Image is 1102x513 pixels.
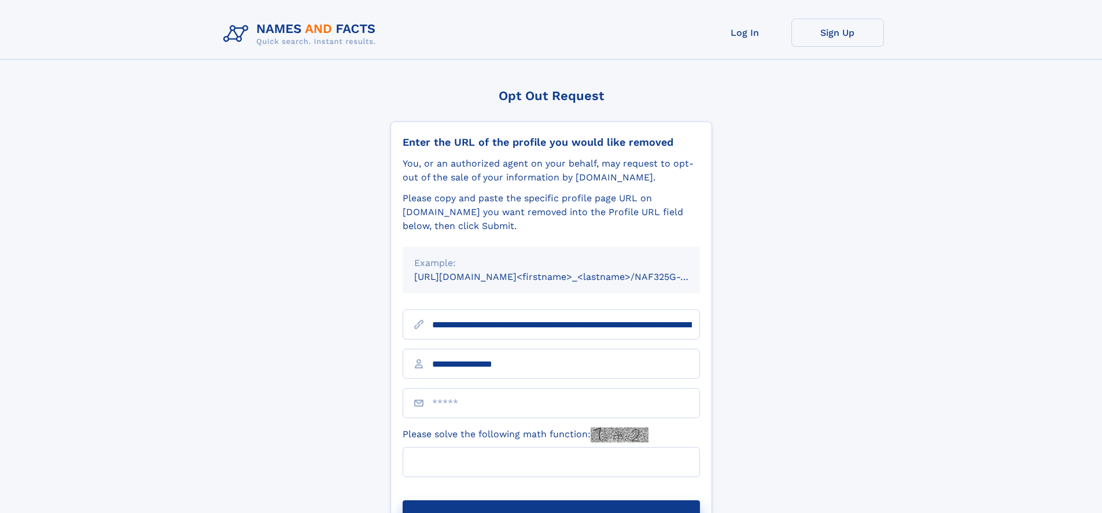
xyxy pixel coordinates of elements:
div: Opt Out Request [390,88,712,103]
small: [URL][DOMAIN_NAME]<firstname>_<lastname>/NAF325G-xxxxxxxx [414,271,722,282]
a: Sign Up [791,19,884,47]
div: Enter the URL of the profile you would like removed [403,136,700,149]
div: Please copy and paste the specific profile page URL on [DOMAIN_NAME] you want removed into the Pr... [403,191,700,233]
label: Please solve the following math function: [403,427,648,442]
div: You, or an authorized agent on your behalf, may request to opt-out of the sale of your informatio... [403,157,700,184]
div: Example: [414,256,688,270]
img: Logo Names and Facts [219,19,385,50]
a: Log In [699,19,791,47]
